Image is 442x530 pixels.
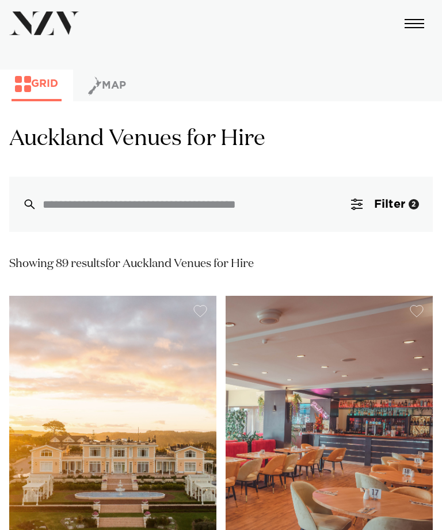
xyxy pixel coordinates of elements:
[337,177,433,232] button: Filter2
[374,199,405,210] span: Filter
[12,75,62,101] button: Grid
[9,12,79,35] img: nzv-logo.png
[85,75,129,101] button: Map
[9,124,433,154] h1: Auckland Venues for Hire
[105,258,254,269] span: for Auckland Venues for Hire
[9,255,254,273] div: Showing 89 results
[409,199,419,209] div: 2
